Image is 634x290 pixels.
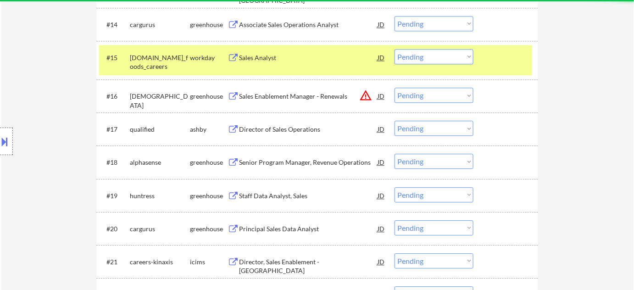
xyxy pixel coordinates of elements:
[359,89,372,102] button: warning_amber
[106,20,122,29] div: #14
[130,224,190,234] div: cargurus
[130,20,190,29] div: cargurus
[190,20,228,29] div: greenhouse
[239,158,378,167] div: Senior Program Manager, Revenue Operations
[190,92,228,101] div: greenhouse
[130,53,190,71] div: [DOMAIN_NAME]_foods_careers
[106,53,122,62] div: #15
[106,224,122,234] div: #20
[239,92,378,101] div: Sales Enablement Manager - Renewals
[190,191,228,201] div: greenhouse
[106,257,122,267] div: #21
[190,257,228,267] div: icims
[239,191,378,201] div: Staff Data Analyst, Sales
[239,20,378,29] div: Associate Sales Operations Analyst
[239,53,378,62] div: Sales Analyst
[190,53,228,62] div: workday
[239,125,378,134] div: Director of Sales Operations
[377,187,386,204] div: JD
[377,154,386,170] div: JD
[130,257,190,267] div: careers-kinaxis
[190,224,228,234] div: greenhouse
[239,224,378,234] div: Principal Sales Data Analyst
[190,158,228,167] div: greenhouse
[377,253,386,270] div: JD
[377,16,386,33] div: JD
[239,257,378,275] div: Director, Sales Enablement - [GEOGRAPHIC_DATA]
[377,220,386,237] div: JD
[377,88,386,104] div: JD
[377,49,386,66] div: JD
[377,121,386,137] div: JD
[190,125,228,134] div: ashby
